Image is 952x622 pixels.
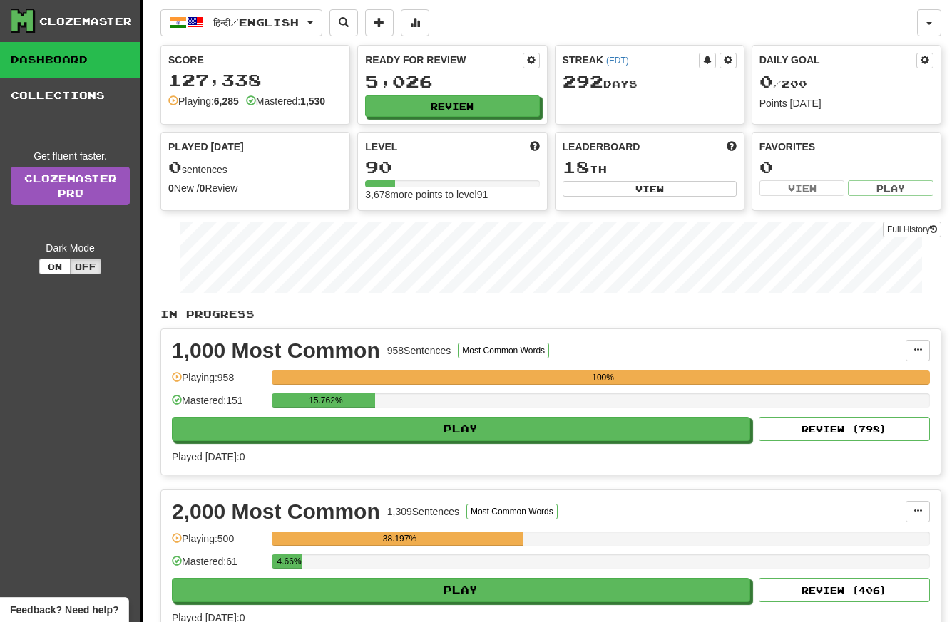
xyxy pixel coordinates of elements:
[759,417,930,441] button: Review (798)
[172,554,265,578] div: Mastered: 61
[606,56,629,66] a: (EDT)
[168,158,342,177] div: sentences
[168,53,342,67] div: Score
[172,370,265,394] div: Playing: 958
[39,14,132,28] div: Clozemaster
[172,578,750,602] button: Play
[759,140,933,154] div: Favorites
[365,140,397,154] span: Level
[172,501,380,522] div: 2,000 Most Common
[883,222,941,237] button: Full History
[401,9,429,36] button: More stats
[365,187,539,202] div: 3,678 more points to level 91
[168,181,342,195] div: New / Review
[387,343,451,358] div: 958 Sentences
[563,73,737,91] div: Day s
[300,95,325,107] strong: 1,530
[172,532,265,555] div: Playing: 500
[160,307,941,321] p: In Progress
[848,180,933,196] button: Play
[466,504,558,519] button: Most Common Words
[214,95,239,107] strong: 6,285
[172,340,380,361] div: 1,000 Most Common
[39,259,71,274] button: On
[365,95,539,117] button: Review
[563,157,590,177] span: 18
[563,140,640,154] span: Leaderboard
[10,603,118,617] span: Open feedback widget
[172,393,265,417] div: Mastered: 151
[365,53,522,67] div: Ready for Review
[160,9,322,36] button: हिन्दी/English
[458,343,549,358] button: Most Common Words
[727,140,737,154] span: This week in points, UTC
[172,451,245,462] span: Played [DATE]: 0
[276,393,375,408] div: 15.762%
[11,241,130,255] div: Dark Mode
[168,94,239,108] div: Playing:
[759,78,807,90] span: / 200
[168,157,182,177] span: 0
[365,73,539,90] div: 5,026
[530,140,540,154] span: Score more points to level up
[563,53,699,67] div: Streak
[365,9,394,36] button: Add sentence to collection
[168,140,244,154] span: Played [DATE]
[387,504,459,519] div: 1,309 Sentences
[200,182,205,194] strong: 0
[365,158,539,176] div: 90
[759,96,933,110] div: Points [DATE]
[759,71,773,91] span: 0
[11,149,130,163] div: Get fluent faster.
[329,9,358,36] button: Search sentences
[759,578,930,602] button: Review (406)
[246,94,325,108] div: Mastered:
[168,182,174,194] strong: 0
[563,71,603,91] span: 292
[213,16,299,28] span: हिन्दी / English
[563,158,737,177] div: th
[759,180,845,196] button: View
[276,554,302,569] div: 4.66%
[276,370,930,385] div: 100%
[759,158,933,176] div: 0
[759,53,916,68] div: Daily Goal
[70,259,101,274] button: Off
[11,167,130,205] a: ClozemasterPro
[276,532,523,546] div: 38.197%
[172,417,750,441] button: Play
[563,181,737,197] button: View
[168,71,342,89] div: 127,338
